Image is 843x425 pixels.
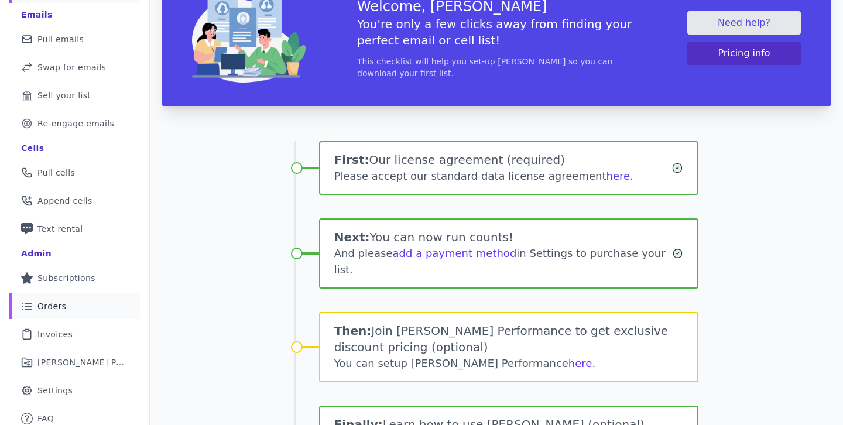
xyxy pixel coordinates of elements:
[334,152,672,168] h1: Our license agreement (required)
[37,167,75,179] span: Pull cells
[9,378,140,403] a: Settings
[37,272,95,284] span: Subscriptions
[9,293,140,319] a: Orders
[334,245,673,278] div: And please in Settings to purchase your list.
[9,265,140,291] a: Subscriptions
[568,357,592,369] a: here
[37,61,106,73] span: Swap for emails
[9,26,140,52] a: Pull emails
[9,216,140,242] a: Text rental
[37,195,92,207] span: Append cells
[37,90,91,101] span: Sell your list
[334,324,372,338] span: Then:
[9,349,140,375] a: [PERSON_NAME] Performance
[9,54,140,80] a: Swap for emails
[37,300,66,312] span: Orders
[334,355,684,372] div: You can setup [PERSON_NAME] Performance .
[37,223,83,235] span: Text rental
[21,142,44,154] div: Cells
[37,357,126,368] span: [PERSON_NAME] Performance
[37,385,73,396] span: Settings
[357,16,636,49] h5: You're only a few clicks away from finding your perfect email or cell list!
[37,328,73,340] span: Invoices
[334,229,673,245] h1: You can now run counts!
[37,33,84,45] span: Pull emails
[334,230,370,244] span: Next:
[334,323,684,355] h1: Join [PERSON_NAME] Performance to get exclusive discount pricing (optional)
[9,321,140,347] a: Invoices
[393,247,517,259] a: add a payment method
[9,188,140,214] a: Append cells
[9,160,140,186] a: Pull cells
[687,42,801,65] button: Pricing info
[37,118,114,129] span: Re-engage emails
[334,153,369,167] span: First:
[37,413,54,424] span: FAQ
[334,168,672,184] div: Please accept our standard data license agreement
[9,111,140,136] a: Re-engage emails
[21,248,52,259] div: Admin
[687,11,801,35] a: Need help?
[9,83,140,108] a: Sell your list
[357,56,636,79] p: This checklist will help you set-up [PERSON_NAME] so you can download your first list.
[21,9,53,20] div: Emails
